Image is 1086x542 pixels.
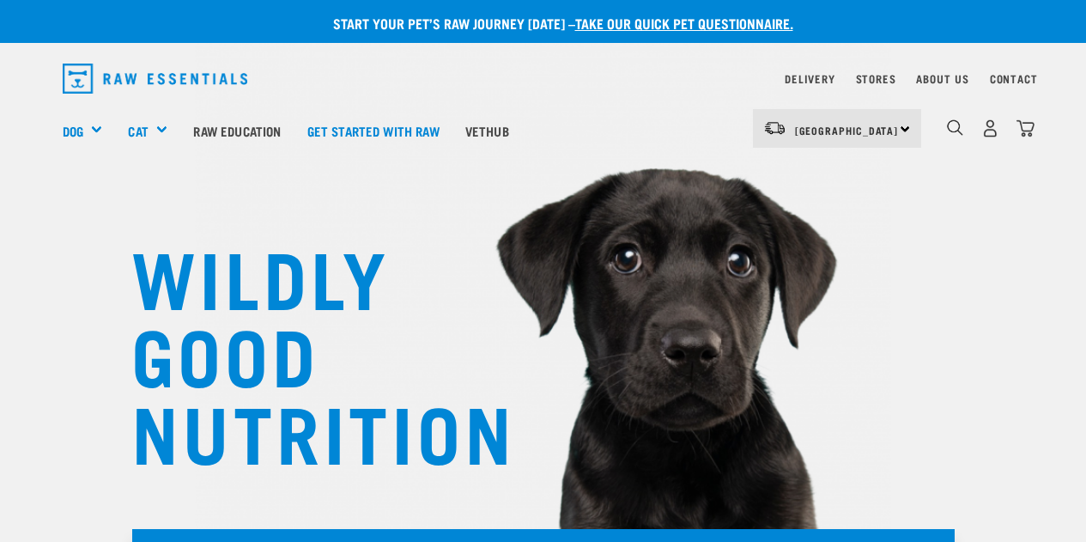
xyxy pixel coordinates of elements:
a: Contact [990,76,1038,82]
img: Raw Essentials Logo [63,64,248,94]
img: van-moving.png [763,120,786,136]
nav: dropdown navigation [49,57,1038,100]
a: take our quick pet questionnaire. [575,19,793,27]
img: home-icon-1@2x.png [947,119,963,136]
a: Raw Education [180,96,294,165]
a: Get started with Raw [294,96,452,165]
a: Dog [63,121,83,141]
a: Cat [128,121,148,141]
a: About Us [916,76,968,82]
a: Stores [856,76,896,82]
a: Vethub [452,96,522,165]
a: Delivery [785,76,834,82]
h1: WILDLY GOOD NUTRITION [131,236,475,468]
img: user.png [981,119,999,137]
span: [GEOGRAPHIC_DATA] [795,127,899,133]
img: home-icon@2x.png [1016,119,1034,137]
